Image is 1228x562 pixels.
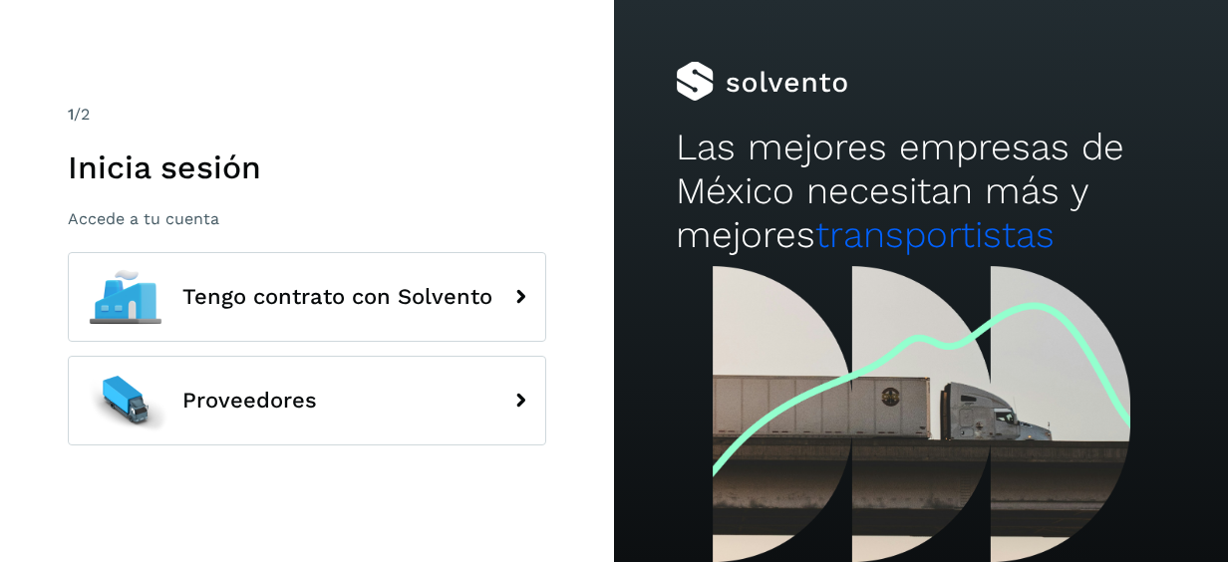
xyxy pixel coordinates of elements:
button: Tengo contrato con Solvento [68,252,546,342]
button: Proveedores [68,356,546,445]
p: Accede a tu cuenta [68,209,546,228]
h1: Inicia sesión [68,148,546,186]
span: Tengo contrato con Solvento [182,285,492,309]
span: Proveedores [182,389,317,413]
div: /2 [68,103,546,127]
span: 1 [68,105,74,124]
h2: Las mejores empresas de México necesitan más y mejores [676,126,1167,258]
span: transportistas [815,213,1055,256]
